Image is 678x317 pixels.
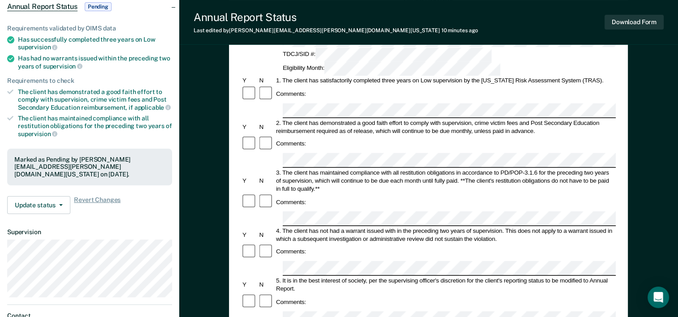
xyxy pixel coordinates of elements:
[18,115,172,137] div: The client has maintained compliance with all restitution obligations for the preceding two years of
[18,36,172,51] div: Has successfully completed three years on Low
[241,231,258,239] div: Y
[275,119,616,135] div: 2. The client has demonstrated a good faith effort to comply with supervision, crime victim fees ...
[648,287,669,308] div: Open Intercom Messenger
[241,176,258,184] div: Y
[18,43,57,51] span: supervision
[281,48,493,62] div: TDCJ/SID #:
[7,25,172,32] div: Requirements validated by OIMS data
[258,123,275,131] div: N
[18,130,57,137] span: supervision
[275,248,307,256] div: Comments:
[194,11,478,24] div: Annual Report Status
[441,27,478,34] span: 10 minutes ago
[7,2,78,11] span: Annual Report Status
[194,27,478,34] div: Last edited by [PERSON_NAME][EMAIL_ADDRESS][PERSON_NAME][DOMAIN_NAME][US_STATE]
[275,168,616,193] div: 3. The client has maintained compliance with all restitution obligations in accordance to PD/POP-...
[7,77,172,85] div: Requirements to check
[14,156,165,178] div: Marked as Pending by [PERSON_NAME][EMAIL_ADDRESS][PERSON_NAME][DOMAIN_NAME][US_STATE] on [DATE].
[275,277,616,293] div: 5. It is in the best interest of society, per the supervising officer's discretion for the client...
[258,77,275,85] div: N
[7,196,70,214] button: Update status
[275,198,307,206] div: Comments:
[134,104,171,111] span: applicable
[605,15,664,30] button: Download Form
[275,77,616,85] div: 1. The client has satisfactorily completed three years on Low supervision by the [US_STATE] Risk ...
[85,2,112,11] span: Pending
[241,77,258,85] div: Y
[74,196,121,214] span: Revert Changes
[241,281,258,289] div: Y
[18,88,172,111] div: The client has demonstrated a good faith effort to comply with supervision, crime victim fees and...
[275,90,307,98] div: Comments:
[275,227,616,243] div: 4. The client has not had a warrant issued with in the preceding two years of supervision. This d...
[241,123,258,131] div: Y
[258,281,275,289] div: N
[7,228,172,236] dt: Supervision
[275,140,307,148] div: Comments:
[18,55,172,70] div: Has had no warrants issued within the preceding two years of
[281,62,502,76] div: Eligibility Month:
[258,176,275,184] div: N
[258,231,275,239] div: N
[43,63,82,70] span: supervision
[275,298,307,306] div: Comments:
